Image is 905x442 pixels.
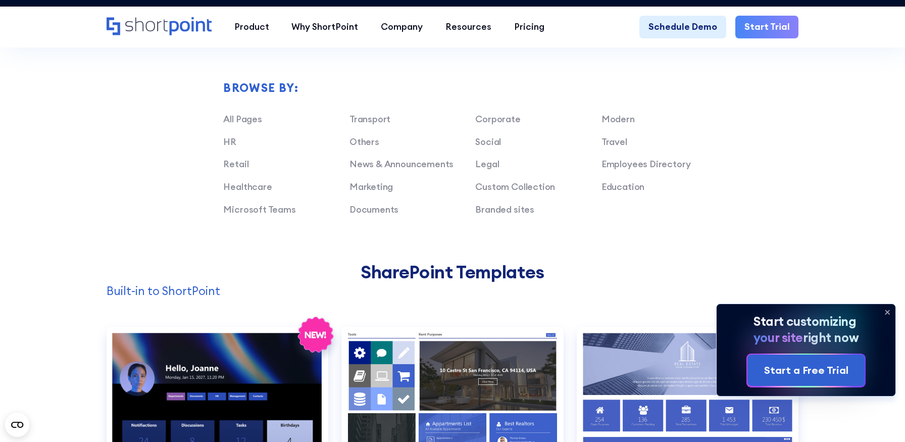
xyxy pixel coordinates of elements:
a: Microsoft Teams [223,204,295,215]
a: News & Announcements [349,158,454,170]
a: Resources [434,16,503,38]
h2: SharePoint Templates [107,262,799,283]
a: Legal [475,158,499,170]
a: Why ShortPoint [280,16,370,38]
a: Branded sites [475,204,534,215]
h2: Browse by: [223,82,727,94]
a: Pricing [502,16,556,38]
a: Start Trial [735,16,799,38]
a: Marketing [349,181,393,192]
a: Travel [601,136,627,148]
a: Transport [349,113,390,125]
button: Open CMP widget [5,413,29,437]
div: Product [234,20,269,34]
div: Pricing [514,20,544,34]
div: Resources [445,20,491,34]
p: Built-in to ShortPoint [107,283,799,300]
a: Modern [601,113,635,125]
div: Start a Free Trial [764,363,848,378]
a: Product [223,16,280,38]
a: Retail [223,158,248,170]
a: Others [349,136,379,148]
a: Social [475,136,501,148]
a: Corporate [475,113,520,125]
a: Company [370,16,434,38]
a: Employees Directory [601,158,691,170]
a: Schedule Demo [639,16,726,38]
a: All Pages [223,113,262,125]
a: Start a Free Trial [747,355,865,386]
a: Home [107,17,212,37]
a: Education [601,181,644,192]
a: Documents [349,204,398,215]
div: Company [381,20,423,34]
a: HR [223,136,236,148]
a: Healthcare [223,181,272,192]
a: Custom Collection [475,181,555,192]
div: Why ShortPoint [291,20,358,34]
